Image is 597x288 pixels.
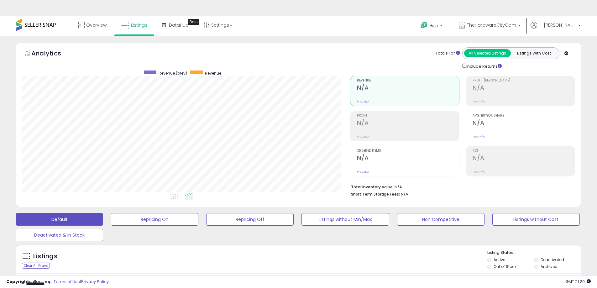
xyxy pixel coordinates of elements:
h5: Analytics [31,49,73,59]
span: Listings [131,22,147,28]
h2: N/A [357,154,459,163]
button: Repricing On [111,213,198,226]
h2: N/A [473,84,575,93]
a: Hi [PERSON_NAME] [531,22,581,36]
b: Total Inventory Value: [351,184,394,190]
p: Listing States: [487,250,581,256]
button: Non Competitive [397,213,484,226]
small: Prev: N/A [473,170,485,174]
label: Archived [541,264,558,269]
small: Prev: N/A [473,100,485,103]
span: Profit [PERSON_NAME] [473,79,575,82]
small: Prev: N/A [473,135,485,139]
a: Overview [74,16,111,34]
h2: N/A [357,119,459,128]
button: Deactivated & In Stock [16,229,103,241]
div: seller snap | | [6,279,109,285]
span: 2025-09-16 21:29 GMT [565,279,591,285]
span: TheHardwareCityCom [467,22,516,28]
label: Active [494,257,505,262]
div: Tooltip anchor [188,19,199,25]
span: Avg. Buybox Share [473,114,575,118]
span: Profit [357,114,459,118]
a: DataHub [157,16,193,34]
h2: N/A [357,84,459,93]
h2: N/A [473,154,575,163]
button: Repricing Off [206,213,294,226]
label: Deactivated [541,257,564,262]
a: Help [416,17,449,36]
i: Get Help [420,21,428,29]
span: N/A [401,191,408,197]
span: Ordered Items [357,149,459,153]
button: Default [16,213,103,226]
small: Prev: N/A [357,170,369,174]
small: Prev: N/A [357,135,369,139]
span: Help [430,23,438,28]
h5: Listings [33,252,57,261]
span: Revenue (prev) [159,71,187,76]
label: Out of Stock [494,264,516,269]
h2: N/A [473,119,575,128]
strong: Copyright [6,279,29,285]
span: Revenue [205,71,221,76]
div: Clear All Filters [22,263,50,269]
button: Listings With Cost [511,49,557,57]
a: TheHardwareCityCom [454,16,525,36]
div: Totals For [436,50,460,56]
div: Include Returns [458,62,509,70]
a: Settings [199,16,237,34]
button: Listings without Cost [492,213,580,226]
span: ROI [473,149,575,153]
button: All Selected Listings [464,49,511,57]
span: Hi [PERSON_NAME] [539,22,576,28]
small: Prev: N/A [357,100,369,103]
span: DataHub [169,22,189,28]
span: Revenue [357,79,459,82]
span: Overview [86,22,107,28]
li: N/A [351,183,570,190]
a: Listings [117,16,152,34]
b: Short Term Storage Fees: [351,191,400,197]
button: Listings without Min/Max [301,213,389,226]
